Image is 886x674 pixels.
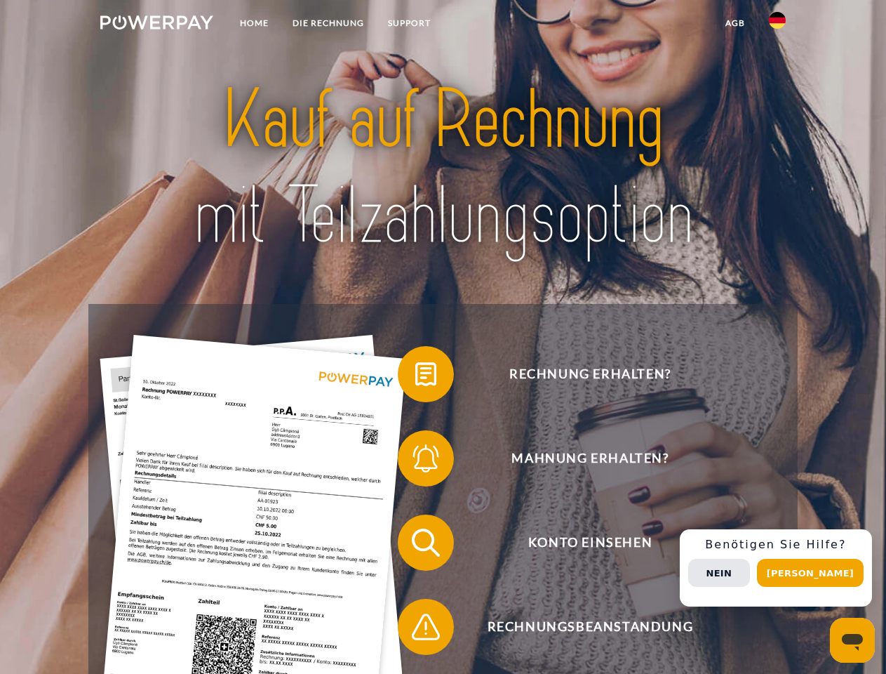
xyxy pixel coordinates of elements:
h3: Benötigen Sie Hilfe? [688,538,864,552]
button: Rechnungsbeanstandung [398,599,763,655]
button: Rechnung erhalten? [398,346,763,402]
span: Mahnung erhalten? [418,430,762,487]
img: logo-powerpay-white.svg [100,15,213,29]
a: SUPPORT [376,11,443,36]
img: de [769,12,786,29]
span: Konto einsehen [418,515,762,571]
img: title-powerpay_de.svg [134,67,752,269]
button: Konto einsehen [398,515,763,571]
a: Home [228,11,281,36]
span: Rechnung erhalten? [418,346,762,402]
iframe: Schaltfläche zum Öffnen des Messaging-Fensters [830,618,875,663]
img: qb_warning.svg [408,609,443,645]
button: Mahnung erhalten? [398,430,763,487]
img: qb_search.svg [408,525,443,560]
div: Schnellhilfe [680,529,872,607]
a: agb [713,11,757,36]
a: DIE RECHNUNG [281,11,376,36]
img: qb_bill.svg [408,357,443,392]
span: Rechnungsbeanstandung [418,599,762,655]
img: qb_bell.svg [408,441,443,476]
button: Nein [688,559,750,587]
button: [PERSON_NAME] [757,559,864,587]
